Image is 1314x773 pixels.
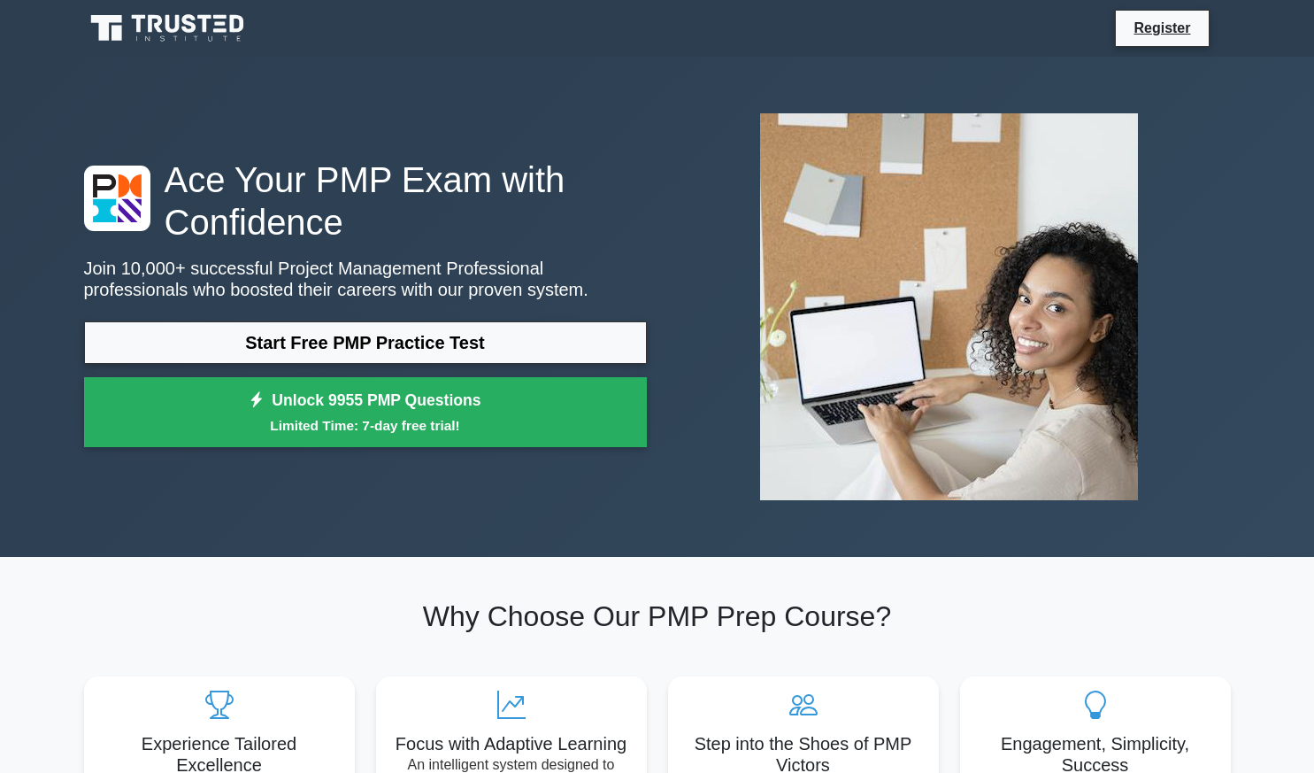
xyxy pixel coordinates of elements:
h5: Focus with Adaptive Learning [390,733,633,754]
a: Start Free PMP Practice Test [84,321,647,364]
a: Unlock 9955 PMP QuestionsLimited Time: 7-day free trial! [84,377,647,448]
h2: Why Choose Our PMP Prep Course? [84,599,1231,633]
a: Register [1123,17,1201,39]
p: Join 10,000+ successful Project Management Professional professionals who boosted their careers w... [84,258,647,300]
small: Limited Time: 7-day free trial! [106,415,625,436]
h1: Ace Your PMP Exam with Confidence [84,158,647,243]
